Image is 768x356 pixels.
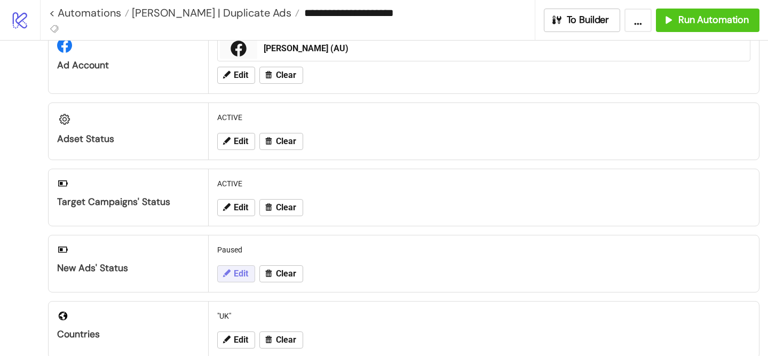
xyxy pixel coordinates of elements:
button: Edit [217,265,255,282]
button: Edit [217,67,255,84]
button: ... [624,9,652,32]
button: Clear [259,133,303,150]
button: Run Automation [656,9,759,32]
span: Run Automation [678,14,749,26]
button: To Builder [544,9,621,32]
span: Edit [234,70,248,80]
span: Edit [234,137,248,146]
span: Edit [234,203,248,212]
span: Clear [276,269,296,279]
div: Paused [213,240,755,260]
span: Clear [276,70,296,80]
span: Edit [234,269,248,279]
div: Ad Account [57,59,200,72]
span: Clear [276,335,296,345]
div: Target Campaigns' Status [57,196,200,208]
div: Adset Status [57,133,200,145]
div: ACTIVE [213,107,755,128]
div: [PERSON_NAME] (AU) [264,43,743,54]
button: Edit [217,331,255,349]
button: Edit [217,133,255,150]
span: [PERSON_NAME] | Duplicate Ads [129,6,291,20]
a: < Automations [49,7,129,18]
button: Clear [259,199,303,216]
div: Countries [57,328,200,341]
div: ACTIVE [213,173,755,194]
span: Clear [276,137,296,146]
span: To Builder [567,14,609,26]
span: Clear [276,203,296,212]
span: Edit [234,335,248,345]
button: Clear [259,331,303,349]
div: New Ads' Status [57,262,200,274]
div: "UK" [213,306,755,326]
button: Edit [217,199,255,216]
button: Clear [259,265,303,282]
button: Clear [259,67,303,84]
a: [PERSON_NAME] | Duplicate Ads [129,7,299,18]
